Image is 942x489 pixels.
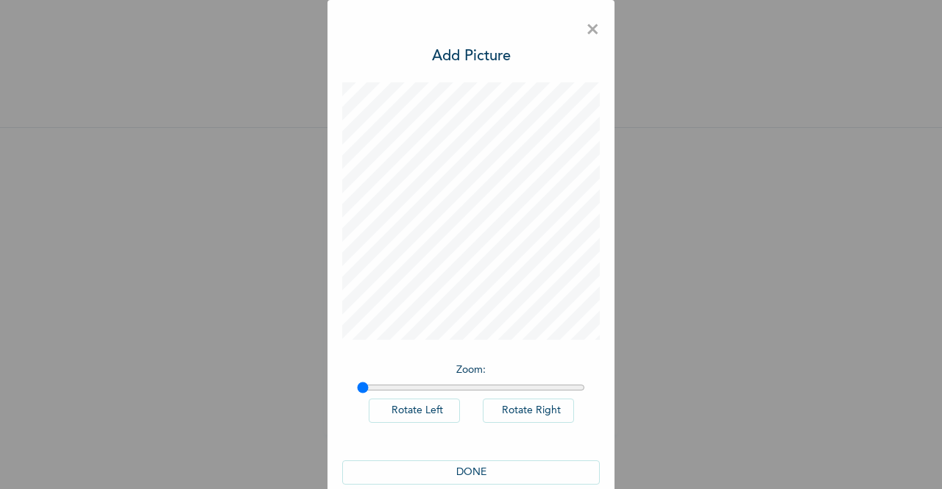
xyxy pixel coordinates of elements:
[586,15,600,46] span: ×
[339,270,603,329] span: Please add a recent Passport Photograph
[357,363,585,378] p: Zoom :
[342,460,600,485] button: DONE
[483,399,574,423] button: Rotate Right
[369,399,460,423] button: Rotate Left
[432,46,511,68] h3: Add Picture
